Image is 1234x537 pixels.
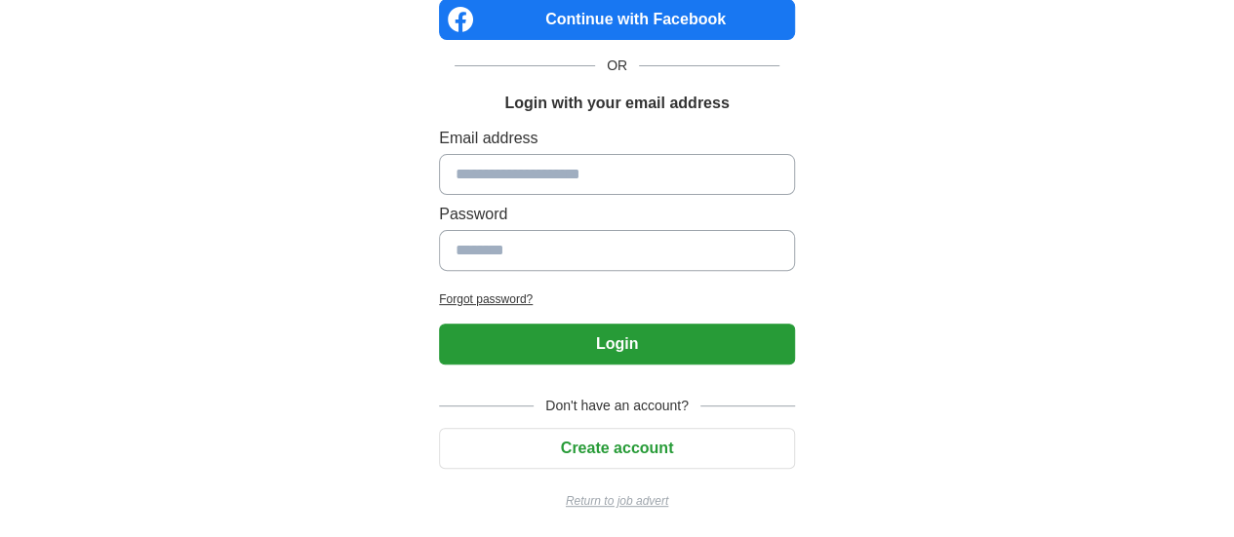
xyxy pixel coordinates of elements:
[439,290,795,308] a: Forgot password?
[439,203,795,226] label: Password
[595,56,639,76] span: OR
[504,92,729,115] h1: Login with your email address
[439,440,795,456] a: Create account
[439,324,795,364] button: Login
[534,396,700,416] span: Don't have an account?
[439,428,795,469] button: Create account
[439,492,795,510] a: Return to job advert
[439,127,795,150] label: Email address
